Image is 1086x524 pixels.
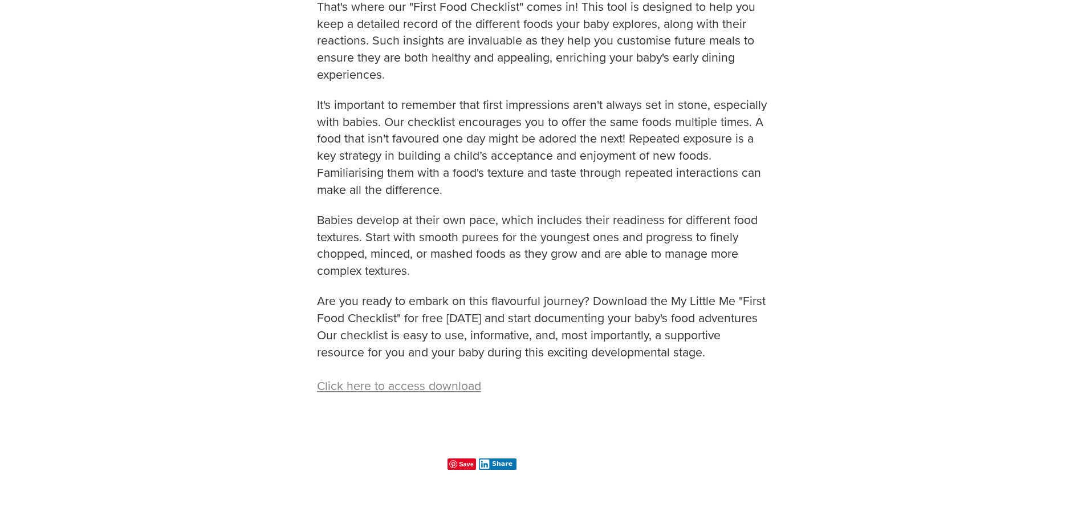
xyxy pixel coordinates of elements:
a: Click here to access download [317,377,481,394]
button: Share [479,458,517,470]
iframe: fb:like Facebook Social Plugin [359,458,445,470]
p: It's important to remember that first impressions aren't always set in stone, especially with bab... [317,96,769,212]
p: Are you ready to embark on this flavourful journey? Download the My Little Me "First Food Checkli... [317,293,769,394]
p: Babies develop at their own pace, which includes their readiness for different food textures. Sta... [317,212,769,293]
span: Save [448,458,476,470]
iframe: X Post Button [320,458,357,470]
